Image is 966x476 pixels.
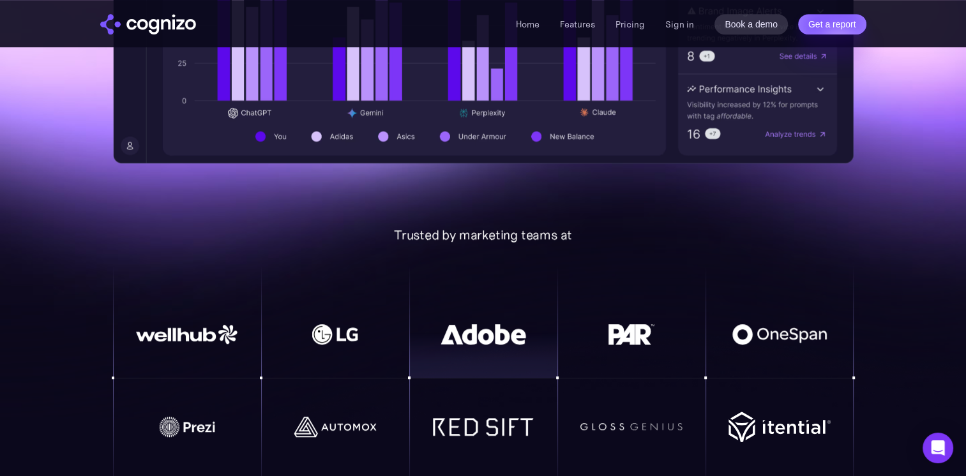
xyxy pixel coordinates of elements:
[100,14,196,34] a: home
[665,17,694,32] a: Sign in
[798,14,866,34] a: Get a report
[923,433,953,463] div: Open Intercom Messenger
[100,14,196,34] img: cognizo logo
[516,19,540,30] a: Home
[714,14,788,34] a: Book a demo
[113,227,854,242] div: Trusted by marketing teams at
[615,19,645,30] a: Pricing
[560,19,595,30] a: Features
